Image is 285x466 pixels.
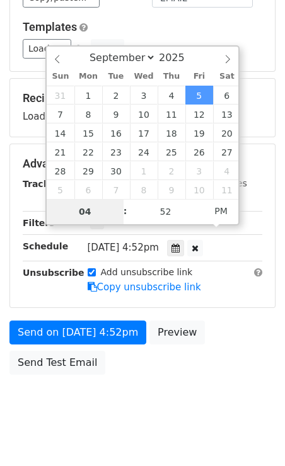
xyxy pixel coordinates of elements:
strong: Schedule [23,241,68,251]
span: October 5, 2025 [47,180,74,199]
span: September 28, 2025 [47,161,74,180]
span: October 7, 2025 [102,180,130,199]
span: September 29, 2025 [74,161,102,180]
button: Save [91,39,124,59]
span: August 31, 2025 [47,86,74,105]
input: Hour [47,199,124,224]
span: September 6, 2025 [213,86,241,105]
span: September 24, 2025 [130,142,158,161]
span: September 15, 2025 [74,123,102,142]
strong: Tracking [23,179,65,189]
h5: Recipients [23,91,262,105]
span: September 14, 2025 [47,123,74,142]
span: September 17, 2025 [130,123,158,142]
span: September 10, 2025 [130,105,158,123]
span: September 3, 2025 [130,86,158,105]
span: October 8, 2025 [130,180,158,199]
span: Click to toggle [204,198,238,224]
span: September 12, 2025 [185,105,213,123]
h5: Advanced [23,157,262,171]
label: Add unsubscribe link [101,266,193,279]
strong: Unsubscribe [23,268,84,278]
span: September 11, 2025 [158,105,185,123]
a: Send on [DATE] 4:52pm [9,321,146,344]
span: : [124,198,127,224]
span: October 10, 2025 [185,180,213,199]
input: Year [156,52,201,64]
a: Preview [149,321,205,344]
a: Copy unsubscribe link [88,281,201,293]
div: Loading... [23,91,262,124]
span: September 9, 2025 [102,105,130,123]
span: Sat [213,72,241,81]
span: September 5, 2025 [185,86,213,105]
a: Send Test Email [9,351,105,375]
span: September 18, 2025 [158,123,185,142]
span: October 4, 2025 [213,161,241,180]
span: Fri [185,72,213,81]
span: October 2, 2025 [158,161,185,180]
span: Sun [47,72,74,81]
label: UTM Codes [197,177,247,190]
span: September 21, 2025 [47,142,74,161]
a: Templates [23,20,77,33]
span: September 19, 2025 [185,123,213,142]
span: September 4, 2025 [158,86,185,105]
span: September 8, 2025 [74,105,102,123]
span: September 23, 2025 [102,142,130,161]
span: October 3, 2025 [185,161,213,180]
span: September 7, 2025 [47,105,74,123]
span: October 11, 2025 [213,180,241,199]
span: September 16, 2025 [102,123,130,142]
span: October 9, 2025 [158,180,185,199]
span: Thu [158,72,185,81]
span: Mon [74,72,102,81]
iframe: Chat Widget [222,406,285,466]
a: Load... [23,39,71,59]
strong: Filters [23,218,55,228]
span: September 2, 2025 [102,86,130,105]
span: [DATE] 4:52pm [88,242,159,253]
span: October 6, 2025 [74,180,102,199]
span: September 13, 2025 [213,105,241,123]
span: September 30, 2025 [102,161,130,180]
span: Tue [102,72,130,81]
span: Wed [130,72,158,81]
span: September 27, 2025 [213,142,241,161]
span: September 22, 2025 [74,142,102,161]
span: October 1, 2025 [130,161,158,180]
span: September 20, 2025 [213,123,241,142]
input: Minute [127,199,204,224]
span: September 25, 2025 [158,142,185,161]
span: September 26, 2025 [185,142,213,161]
span: September 1, 2025 [74,86,102,105]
